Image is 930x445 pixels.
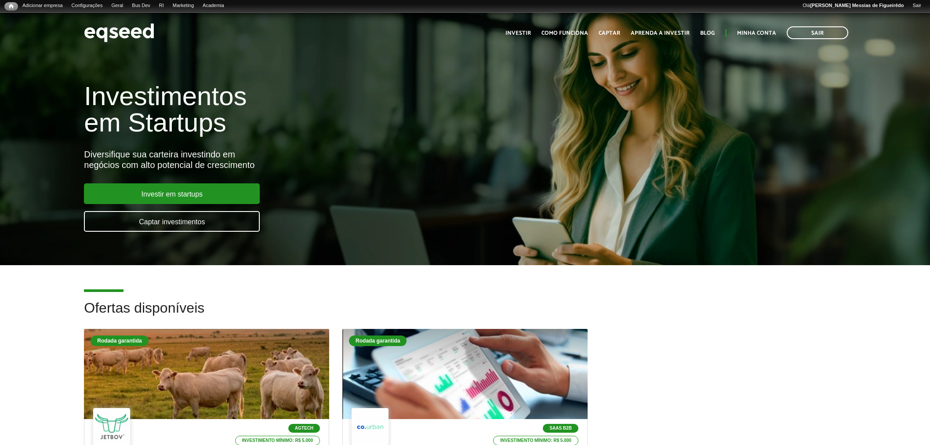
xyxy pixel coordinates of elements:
[9,3,14,9] span: Início
[84,83,536,136] h1: Investimentos em Startups
[91,336,148,346] div: Rodada garantida
[155,2,168,9] a: RI
[288,424,320,433] p: Agtech
[631,30,690,36] a: Aprenda a investir
[18,2,67,9] a: Adicionar empresa
[505,30,531,36] a: Investir
[543,424,578,433] p: SaaS B2B
[599,30,620,36] a: Captar
[4,2,18,11] a: Início
[541,30,588,36] a: Como funciona
[810,3,904,8] strong: [PERSON_NAME] Messias de Figueirêdo
[84,21,154,44] img: EqSeed
[84,183,260,204] a: Investir em startups
[349,336,407,346] div: Rodada garantida
[107,2,127,9] a: Geral
[84,149,536,170] div: Diversifique sua carteira investindo em negócios com alto potencial de crescimento
[168,2,198,9] a: Marketing
[700,30,715,36] a: Blog
[84,300,846,329] h2: Ofertas disponíveis
[127,2,155,9] a: Bus Dev
[198,2,229,9] a: Academia
[84,211,260,232] a: Captar investimentos
[67,2,107,9] a: Configurações
[798,2,908,9] a: Olá[PERSON_NAME] Messias de Figueirêdo
[787,26,848,39] a: Sair
[908,2,926,9] a: Sair
[737,30,776,36] a: Minha conta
